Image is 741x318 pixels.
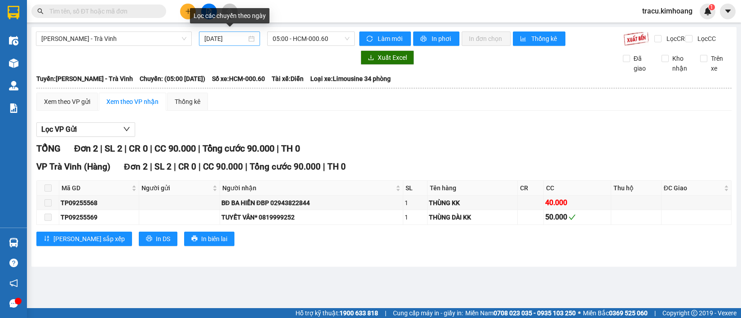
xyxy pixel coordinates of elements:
span: CR 0 [178,161,196,172]
span: In phơi [432,34,452,44]
span: Đơn 2 [74,143,98,154]
div: THÙNG KK [429,198,516,208]
button: In đơn chọn [462,31,511,46]
input: 15/09/2025 [204,34,246,44]
button: plus [180,4,196,19]
span: question-circle [9,259,18,267]
span: Người gửi [141,183,211,193]
span: | [245,161,247,172]
span: VP Trà Vinh (Hàng) [36,161,110,172]
b: Tuyến: [PERSON_NAME] - Trà Vinh [36,75,133,82]
span: | [100,143,102,154]
span: SL 2 [154,161,172,172]
span: Cung cấp máy in - giấy in: [393,308,463,318]
span: printer [420,36,428,43]
span: CR 0 [129,143,148,154]
span: bar-chart [520,36,528,43]
button: caret-down [720,4,736,19]
span: notification [9,279,18,287]
img: warehouse-icon [9,58,18,68]
span: Đã giao [630,54,655,73]
div: Thống kê [175,97,200,107]
span: In DS [156,234,170,244]
span: In biên lai [201,234,227,244]
div: TP09255568 [61,198,137,208]
span: CC 90.000 [154,143,196,154]
span: caret-down [724,7,732,15]
span: Đơn 2 [124,161,148,172]
span: | [385,308,386,318]
img: warehouse-icon [9,36,18,45]
span: Hỗ trợ kỹ thuật: [296,308,378,318]
button: Lọc VP Gửi [36,122,135,137]
div: THÙNG DÀI KK [429,212,516,222]
span: Miền Bắc [583,308,648,318]
span: Trên xe [707,54,732,73]
span: Hồ Chí Minh - Trà Vinh [41,32,186,45]
div: 1 [405,212,426,222]
span: Kho nhận [669,54,693,73]
div: Xem theo VP nhận [106,97,159,107]
img: logo-vxr [8,6,19,19]
th: SL [403,181,428,196]
img: 9k= [623,31,649,46]
span: down [123,125,130,133]
span: search [37,8,44,14]
span: | [323,161,325,172]
span: | [198,143,200,154]
input: Tìm tên, số ĐT hoặc mã đơn [49,6,155,16]
span: Số xe: HCM-000.60 [212,74,265,84]
button: file-add [201,4,217,19]
th: CR [518,181,544,196]
span: copyright [691,310,697,316]
div: BĐ BA HIỀN ĐBP 02943822844 [221,198,401,208]
span: Lọc CC [694,34,717,44]
span: check [569,214,576,221]
span: CC 90.000 [203,161,243,172]
span: | [198,161,201,172]
strong: 1900 633 818 [340,309,378,317]
span: TỔNG [36,143,61,154]
span: printer [191,235,198,242]
span: ⚪️ [578,311,581,315]
img: solution-icon [9,103,18,113]
th: CC [544,181,611,196]
button: syncLàm mới [359,31,411,46]
span: | [174,161,176,172]
span: Mã GD [62,183,130,193]
span: Chuyến: (05:00 [DATE]) [140,74,205,84]
button: downloadXuất Excel [361,50,414,65]
span: Tổng cước 90.000 [203,143,274,154]
span: | [654,308,656,318]
span: tracu.kimhoang [635,5,700,17]
img: warehouse-icon [9,81,18,90]
span: sync [366,36,374,43]
span: [PERSON_NAME] sắp xếp [53,234,125,244]
strong: 0369 525 060 [609,309,648,317]
span: TH 0 [327,161,346,172]
span: Xuất Excel [378,53,407,63]
img: warehouse-icon [9,238,18,247]
span: | [150,143,152,154]
th: Tên hàng [428,181,518,196]
strong: 0708 023 035 - 0935 103 250 [494,309,576,317]
span: SL 2 [105,143,122,154]
div: 1 [405,198,426,208]
div: TP09255569 [61,212,137,222]
span: | [277,143,279,154]
span: Lọc VP Gửi [41,124,77,135]
span: 05:00 - HCM-000.60 [273,32,350,45]
sup: 1 [709,4,715,10]
div: Xem theo VP gửi [44,97,90,107]
span: Tài xế: Diễn [272,74,304,84]
span: 1 [710,4,713,10]
span: TH 0 [281,143,300,154]
div: Lọc các chuyến theo ngày [190,8,269,23]
div: 50.000 [545,211,609,223]
button: printerIn biên lai [184,232,234,246]
span: download [368,54,374,62]
td: TP09255569 [59,210,139,224]
div: TUYẾT VÂN* 0819999252 [221,212,401,222]
img: icon-new-feature [704,7,712,15]
td: TP09255568 [59,196,139,210]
